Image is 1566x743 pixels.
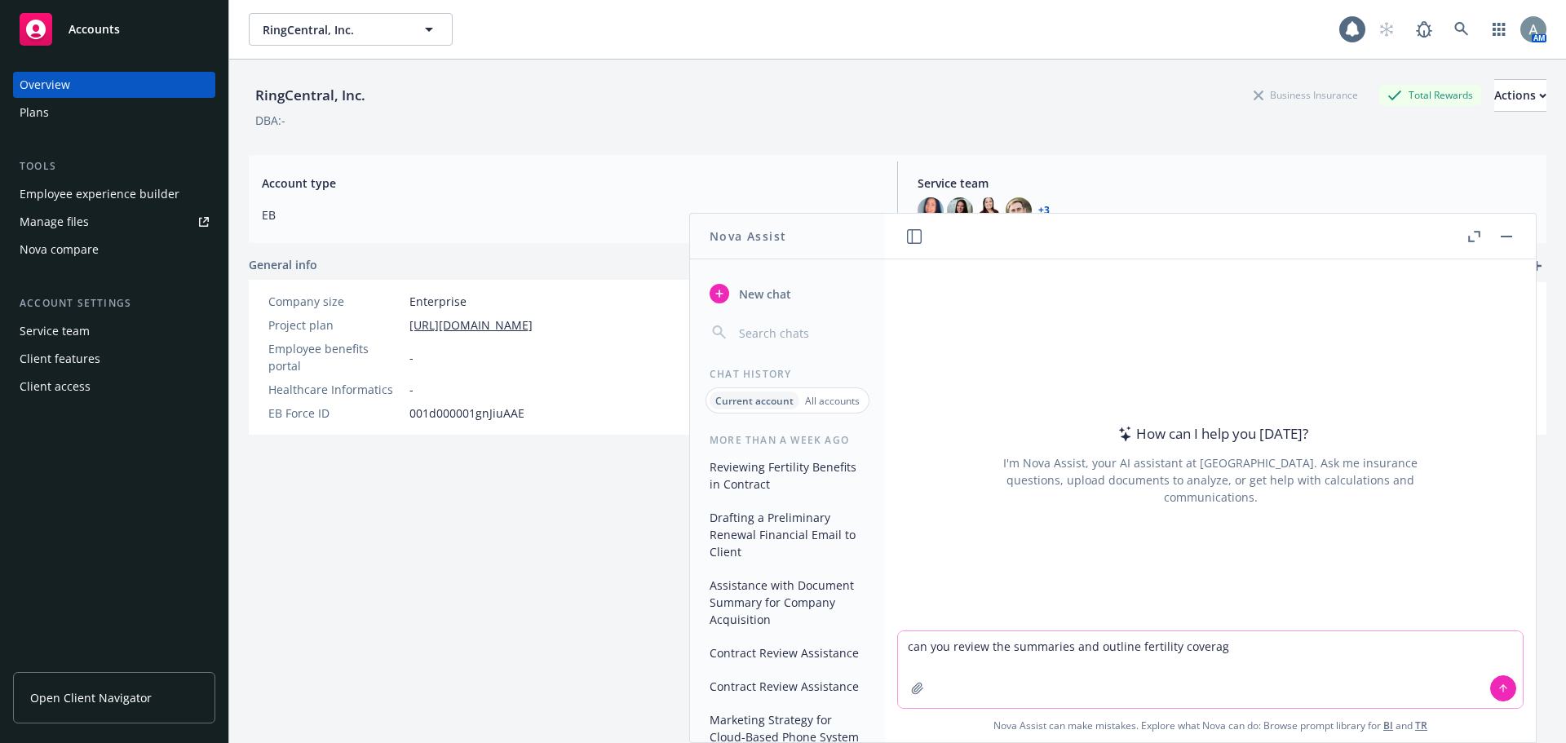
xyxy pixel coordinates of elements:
[13,72,215,98] a: Overview
[736,321,865,344] input: Search chats
[710,228,786,245] h1: Nova Assist
[20,72,70,98] div: Overview
[1408,13,1440,46] a: Report a Bug
[690,433,885,447] div: More than a week ago
[1038,206,1050,215] a: +3
[268,316,403,334] div: Project plan
[20,181,179,207] div: Employee experience builder
[1445,13,1478,46] a: Search
[20,318,90,344] div: Service team
[20,209,89,235] div: Manage files
[13,181,215,207] a: Employee experience builder
[1383,719,1393,732] a: BI
[1370,13,1403,46] a: Start snowing
[703,504,872,565] button: Drafting a Preliminary Renewal Financial Email to Client
[255,112,285,129] div: DBA: -
[262,175,878,192] span: Account type
[703,673,872,700] button: Contract Review Assistance
[690,367,885,381] div: Chat History
[249,256,317,273] span: General info
[703,279,872,308] button: New chat
[918,175,1533,192] span: Service team
[409,405,524,422] span: 001d000001gnJiuAAE
[409,293,467,310] span: Enterprise
[13,158,215,175] div: Tools
[805,394,860,408] p: All accounts
[268,381,403,398] div: Healthcare Informatics
[20,237,99,263] div: Nova compare
[891,709,1529,742] span: Nova Assist can make mistakes. Explore what Nova can do: Browse prompt library for and
[268,293,403,310] div: Company size
[69,23,120,36] span: Accounts
[1113,423,1308,444] div: How can I help you [DATE]?
[947,197,973,223] img: photo
[13,209,215,235] a: Manage files
[1245,85,1366,105] div: Business Insurance
[20,374,91,400] div: Client access
[715,394,794,408] p: Current account
[1006,197,1032,223] img: photo
[20,346,100,372] div: Client features
[1527,256,1546,276] a: add
[981,454,1440,506] div: I'm Nova Assist, your AI assistant at [GEOGRAPHIC_DATA]. Ask me insurance questions, upload docum...
[268,340,403,374] div: Employee benefits portal
[13,374,215,400] a: Client access
[1520,16,1546,42] img: photo
[736,285,791,303] span: New chat
[976,197,1002,223] img: photo
[1379,85,1481,105] div: Total Rewards
[268,405,403,422] div: EB Force ID
[13,7,215,52] a: Accounts
[13,237,215,263] a: Nova compare
[13,318,215,344] a: Service team
[409,316,533,334] a: [URL][DOMAIN_NAME]
[13,346,215,372] a: Client features
[30,689,152,706] span: Open Client Navigator
[263,21,404,38] span: RingCentral, Inc.
[1494,80,1546,111] div: Actions
[409,349,414,366] span: -
[13,100,215,126] a: Plans
[703,572,872,633] button: Assistance with Document Summary for Company Acquisition
[1415,719,1427,732] a: TR
[249,85,372,106] div: RingCentral, Inc.
[13,295,215,312] div: Account settings
[703,453,872,498] button: Reviewing Fertility Benefits in Contract
[1494,79,1546,112] button: Actions
[249,13,453,46] button: RingCentral, Inc.
[262,206,878,223] span: EB
[703,639,872,666] button: Contract Review Assistance
[409,381,414,398] span: -
[918,197,944,223] img: photo
[20,100,49,126] div: Plans
[1483,13,1515,46] a: Switch app
[898,631,1523,708] textarea: can you review the summaries and outline fertility covera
